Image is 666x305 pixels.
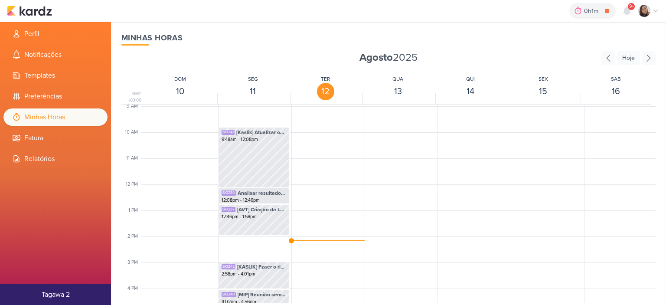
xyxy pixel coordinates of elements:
div: 14 [462,83,479,100]
div: Minhas Horas [121,32,656,44]
span: [AVT] Criação da LP do Éden dentro do RD [237,206,287,213]
div: 4 PM [127,285,143,292]
span: [MIP] Reunião semanal - 16h as 17:30hs [238,291,287,298]
div: QUA [392,75,403,83]
img: Sharlene Khoury [638,5,650,17]
li: Templates [3,67,108,84]
div: 12:46pm - 1:58pm [222,213,287,220]
div: 11 AM [126,155,143,162]
div: 2 PM [127,233,143,240]
div: 10 AM [125,129,143,136]
div: 0h1m [584,7,601,16]
img: kardz.app [7,6,52,16]
div: SK1242 [222,264,235,269]
div: 12 [317,83,334,100]
div: Hoje [617,51,640,65]
div: SAB [611,75,621,83]
div: 11 [244,83,261,100]
div: DOM [174,75,186,83]
li: Perfil [3,25,108,43]
div: SEX [539,75,548,83]
div: SK1237 [222,207,235,212]
div: SK1230 [222,190,236,196]
div: 12 PM [126,181,143,188]
span: 2025 [359,51,418,65]
div: 9 AM [127,103,143,110]
span: [KASLIK] Fzaer o rlatorio geral de Kaslik (Solicitado pelo Otávio) [237,263,287,271]
li: Notificações [3,46,108,63]
div: 2:58pm - 4:01pm [222,271,287,278]
strong: Agosto [359,51,393,64]
div: 9:48am - 12:08pm [222,136,287,143]
div: 13 [389,83,407,100]
div: GMT -03:00 [121,91,143,104]
div: 10 [172,83,189,100]
li: Relatórios [3,150,108,167]
div: 3 PM [127,259,143,266]
span: Analisar resultados dos disparos dos clientes [238,189,287,197]
div: 15 [535,83,552,100]
li: Preferências [3,88,108,105]
li: Fatura [3,129,108,147]
div: 12:08pm - 12:46pm [222,197,287,204]
div: TER [321,75,330,83]
div: SK1240 [222,292,236,297]
div: SK1241 [222,130,235,135]
li: Minhas Horas [3,108,108,126]
span: [Kaslik] Atualizar os dados no relatório dos disparos de Kaslik - Até 12h [236,128,287,136]
div: QUI [466,75,475,83]
div: 16 [607,83,624,100]
span: 9+ [629,3,634,10]
div: SEG [248,75,258,83]
div: 1 PM [128,207,143,214]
